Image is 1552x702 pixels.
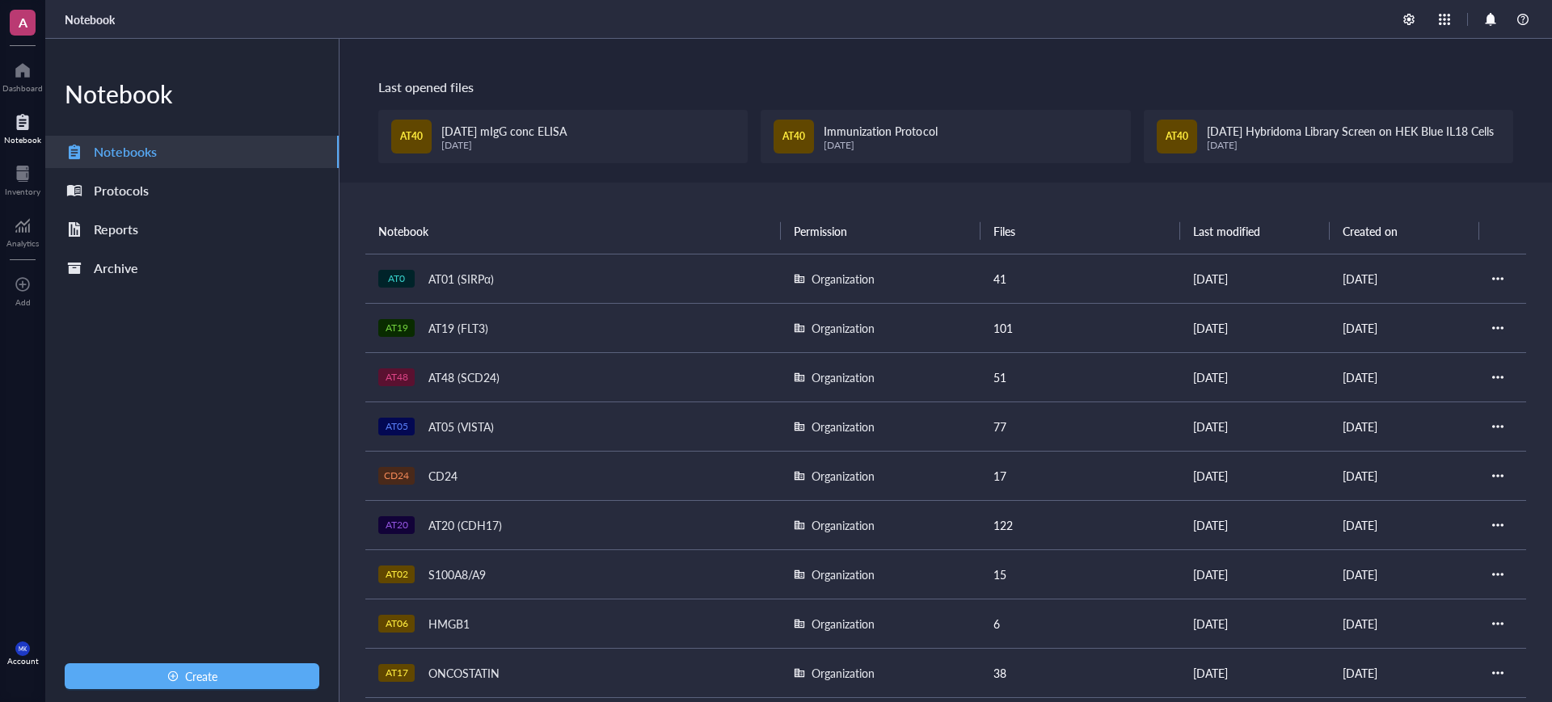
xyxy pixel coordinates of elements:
[421,514,509,536] div: AT20 (CDH17)
[45,136,339,168] a: Notebooks
[1180,352,1330,401] td: [DATE]
[1180,401,1330,451] td: [DATE]
[981,648,1180,697] td: 38
[6,238,39,248] div: Analytics
[94,257,138,280] div: Archive
[981,500,1180,549] td: 122
[45,252,339,284] a: Archive
[94,179,149,202] div: Protocols
[981,208,1180,254] th: Files
[4,135,41,145] div: Notebook
[1180,303,1330,352] td: [DATE]
[1330,648,1479,697] td: [DATE]
[824,140,937,151] div: [DATE]
[1180,208,1330,254] th: Last modified
[1180,254,1330,303] td: [DATE]
[378,78,1513,97] div: Last opened files
[7,656,39,666] div: Account
[421,612,477,635] div: HMGB1
[1330,254,1479,303] td: [DATE]
[981,401,1180,451] td: 77
[824,123,937,139] span: Immunization Protocol
[421,464,465,487] div: CD24
[19,12,27,32] span: A
[981,599,1180,648] td: 6
[45,213,339,246] a: Reports
[441,123,567,139] span: [DATE] mIgG conc ELISA
[441,140,567,151] div: [DATE]
[812,615,875,633] div: Organization
[5,187,40,196] div: Inventory
[421,366,507,389] div: AT48 (SCD24)
[981,352,1180,401] td: 51
[45,78,339,110] div: Notebook
[421,317,496,339] div: AT19 (FLT3)
[782,129,805,145] span: AT40
[1330,401,1479,451] td: [DATE]
[19,645,27,652] span: MK
[1180,599,1330,648] td: [DATE]
[981,254,1180,303] td: 41
[421,563,493,586] div: S100A8/A9
[421,267,501,290] div: AT01 (SIRPα)
[5,161,40,196] a: Inventory
[1166,129,1188,145] span: AT40
[15,297,31,307] div: Add
[1180,451,1330,500] td: [DATE]
[365,208,781,254] th: Notebook
[1330,500,1479,549] td: [DATE]
[65,663,319,689] button: Create
[781,208,981,254] th: Permission
[2,83,43,93] div: Dashboard
[812,418,875,435] div: Organization
[400,129,423,145] span: AT40
[2,57,43,93] a: Dashboard
[981,451,1180,500] td: 17
[812,565,875,583] div: Organization
[1330,451,1479,500] td: [DATE]
[981,549,1180,599] td: 15
[812,467,875,485] div: Organization
[4,109,41,145] a: Notebook
[1330,352,1479,401] td: [DATE]
[65,12,115,27] a: Notebook
[981,303,1180,352] td: 101
[94,141,157,163] div: Notebooks
[1180,648,1330,697] td: [DATE]
[1330,599,1479,648] td: [DATE]
[812,270,875,288] div: Organization
[1330,549,1479,599] td: [DATE]
[94,218,138,241] div: Reports
[1207,123,1495,139] span: [DATE] Hybridoma Library Screen on HEK Blue IL18 Cells
[1330,208,1479,254] th: Created on
[421,662,507,684] div: ONCOSTATIN
[1330,303,1479,352] td: [DATE]
[1207,140,1495,151] div: [DATE]
[6,212,39,248] a: Analytics
[1180,549,1330,599] td: [DATE]
[1180,500,1330,549] td: [DATE]
[812,664,875,682] div: Organization
[812,516,875,534] div: Organization
[812,319,875,337] div: Organization
[45,174,339,207] a: Protocols
[185,670,217,683] span: Create
[812,368,875,386] div: Organization
[421,415,501,438] div: AT05 (VISTA)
